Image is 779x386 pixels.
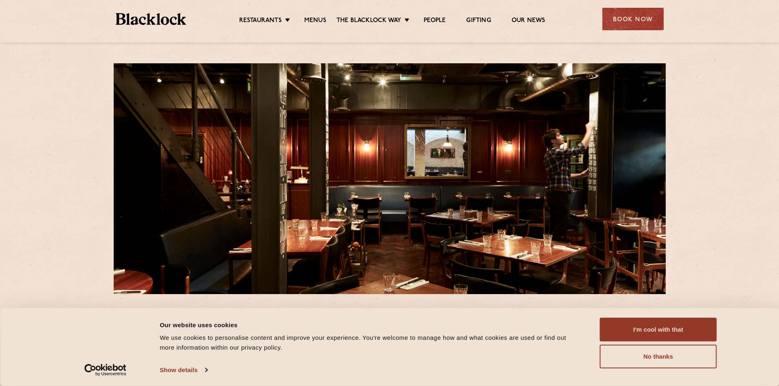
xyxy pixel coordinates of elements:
div: Book Now [602,8,664,30]
div: Our website uses cookies [160,320,581,330]
a: Our News [512,17,546,26]
a: Gifting [466,17,491,26]
button: I'm cool with that [600,318,717,341]
div: We use cookies to personalise content and improve your experience. You're welcome to manage how a... [160,333,581,353]
a: The Blacklock Way [337,17,401,26]
img: BL_Textured_Logo-footer-cropped.svg [116,13,186,25]
a: Usercentrics Cookiebot - opens in a new window [70,364,141,376]
a: Show details [160,364,207,376]
button: No thanks [600,345,717,368]
a: People [424,17,446,26]
a: Menus [304,17,326,26]
a: Restaurants [239,17,282,26]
